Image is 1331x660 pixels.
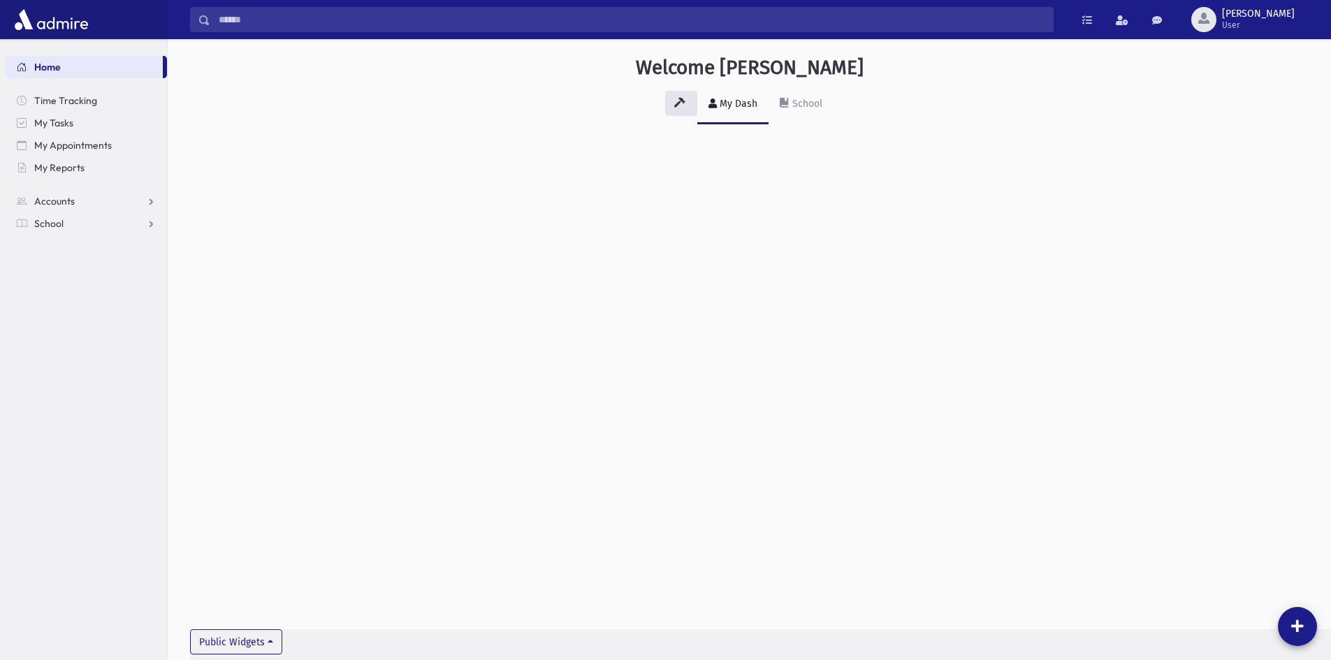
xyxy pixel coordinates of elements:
span: [PERSON_NAME] [1222,8,1295,20]
a: My Appointments [6,134,167,156]
span: My Appointments [34,139,112,152]
span: User [1222,20,1295,31]
a: Time Tracking [6,89,167,112]
a: School [6,212,167,235]
span: School [34,217,64,230]
div: My Dash [717,98,757,110]
span: Accounts [34,195,75,207]
span: My Tasks [34,117,73,129]
a: Home [6,56,163,78]
a: My Reports [6,156,167,179]
h3: Welcome [PERSON_NAME] [636,56,864,80]
input: Search [210,7,1053,32]
div: School [790,98,822,110]
img: AdmirePro [11,6,92,34]
a: School [769,85,834,124]
span: My Reports [34,161,85,174]
a: My Dash [697,85,769,124]
a: Accounts [6,190,167,212]
button: Public Widgets [190,629,282,654]
span: Time Tracking [34,94,97,107]
a: My Tasks [6,112,167,134]
span: Home [34,61,61,73]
